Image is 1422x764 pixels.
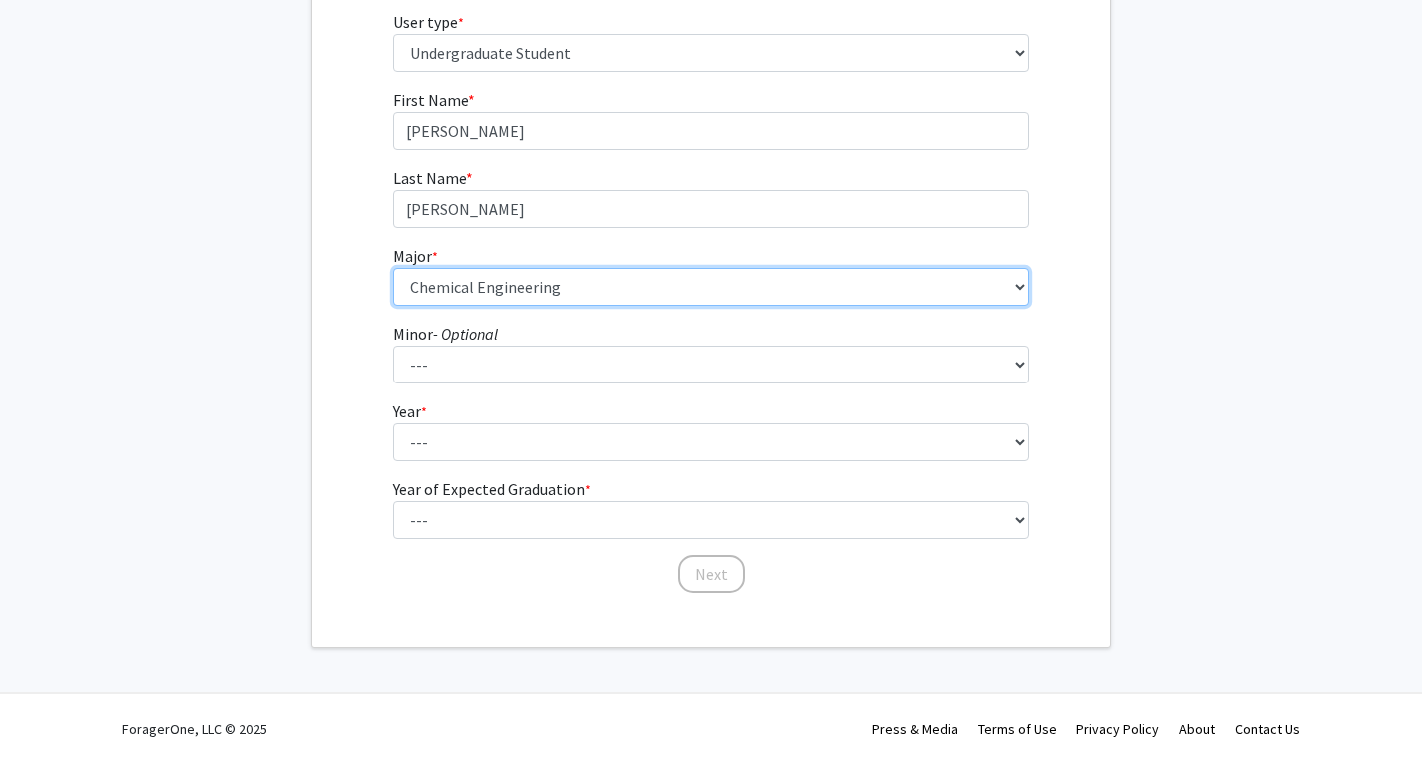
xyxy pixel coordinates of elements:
label: Major [393,244,438,268]
a: Press & Media [872,720,958,738]
label: Minor [393,322,498,346]
a: Terms of Use [978,720,1057,738]
span: Last Name [393,168,466,188]
i: - Optional [433,324,498,344]
label: Year of Expected Graduation [393,477,591,501]
iframe: Chat [15,674,85,749]
label: Year [393,399,427,423]
div: ForagerOne, LLC © 2025 [122,694,267,764]
label: User type [393,10,464,34]
a: About [1179,720,1215,738]
button: Next [678,555,745,593]
a: Privacy Policy [1076,720,1159,738]
a: Contact Us [1235,720,1300,738]
span: First Name [393,90,468,110]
